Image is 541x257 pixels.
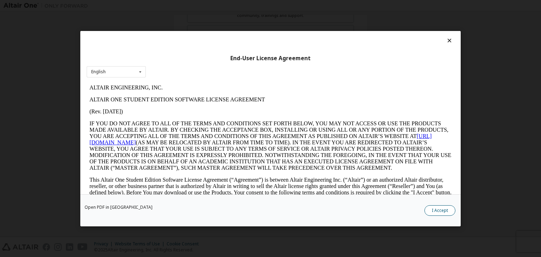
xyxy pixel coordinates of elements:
p: This Altair One Student Edition Software License Agreement (“Agreement”) is between Altair Engine... [3,95,365,120]
p: IF YOU DO NOT AGREE TO ALL OF THE TERMS AND CONDITIONS SET FORTH BELOW, YOU MAY NOT ACCESS OR USE... [3,39,365,89]
a: [URL][DOMAIN_NAME] [3,51,345,64]
div: End-User License Agreement [87,55,454,62]
p: ALTAIR ONE STUDENT EDITION SOFTWARE LICENSE AGREEMENT [3,15,365,21]
p: (Rev. [DATE]) [3,27,365,33]
button: I Accept [424,205,455,216]
p: ALTAIR ENGINEERING, INC. [3,3,365,9]
a: Open PDF in [GEOGRAPHIC_DATA] [85,205,153,209]
div: English [91,70,106,74]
